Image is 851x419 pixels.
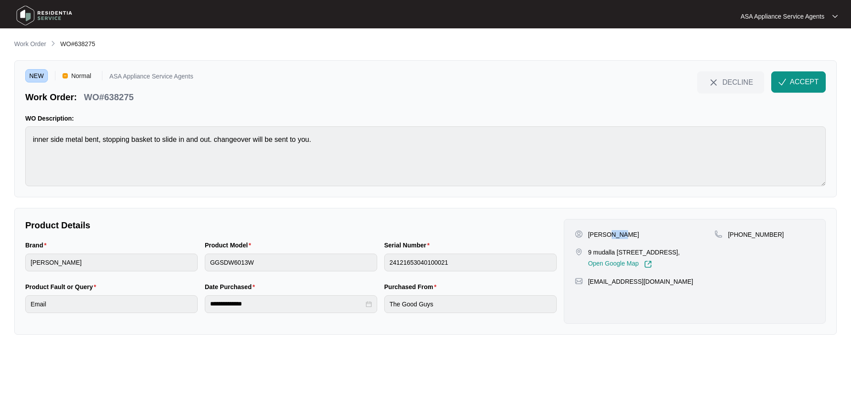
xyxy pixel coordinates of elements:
p: ASA Appliance Service Agents [109,73,193,82]
textarea: inner side metal bent, stopping basket to slide in and out. changeover will be sent to you. [25,126,826,186]
p: [EMAIL_ADDRESS][DOMAIN_NAME] [588,277,693,286]
p: Work Order [14,39,46,48]
p: WO#638275 [84,91,133,103]
span: DECLINE [722,77,753,87]
p: 9 mudalla [STREET_ADDRESS], [588,248,680,257]
p: Product Details [25,219,557,231]
a: Work Order [12,39,48,49]
label: Date Purchased [205,282,258,291]
span: Normal [68,69,95,82]
input: Brand [25,254,198,271]
label: Serial Number [384,241,433,250]
img: close-Icon [708,77,719,88]
label: Product Model [205,241,255,250]
input: Product Model [205,254,377,271]
img: check-Icon [778,78,786,86]
input: Purchased From [384,295,557,313]
span: ACCEPT [790,77,819,87]
img: Vercel Logo [62,73,68,78]
p: WO Description: [25,114,826,123]
img: map-pin [575,248,583,256]
img: Link-External [644,260,652,268]
label: Product Fault or Query [25,282,100,291]
input: Product Fault or Query [25,295,198,313]
img: user-pin [575,230,583,238]
span: NEW [25,69,48,82]
input: Serial Number [384,254,557,271]
p: [PHONE_NUMBER] [728,230,784,239]
button: close-IconDECLINE [697,71,764,93]
p: [PERSON_NAME] [588,230,639,239]
label: Brand [25,241,50,250]
p: ASA Appliance Service Agents [741,12,824,21]
img: map-pin [714,230,722,238]
label: Purchased From [384,282,440,291]
img: chevron-right [50,40,57,47]
p: Work Order: [25,91,77,103]
img: map-pin [575,277,583,285]
input: Date Purchased [210,299,364,309]
a: Open Google Map [588,260,652,268]
img: residentia service logo [13,2,75,29]
img: dropdown arrow [832,14,838,19]
button: check-IconACCEPT [771,71,826,93]
span: WO#638275 [60,40,95,47]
